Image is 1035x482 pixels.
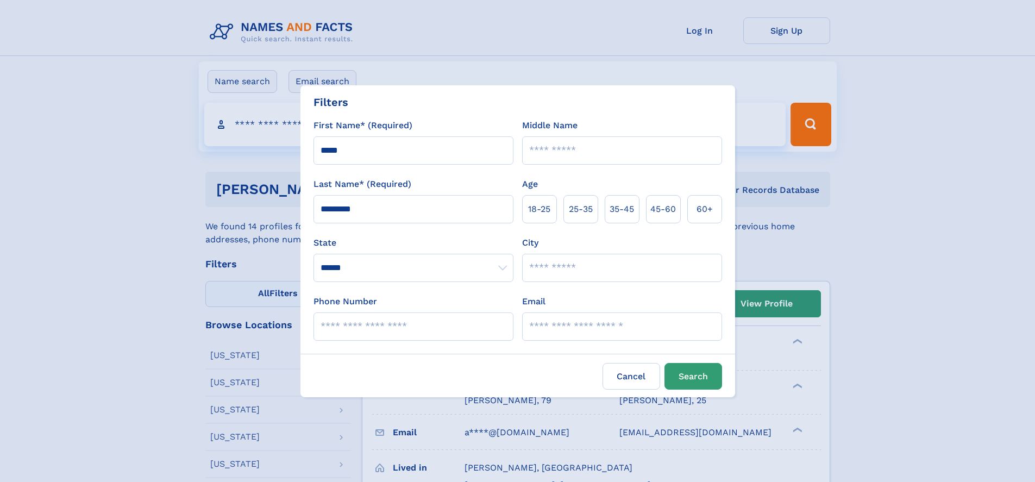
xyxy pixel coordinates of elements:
[522,119,578,132] label: Middle Name
[603,363,660,390] label: Cancel
[313,236,513,249] label: State
[522,178,538,191] label: Age
[528,203,550,216] span: 18‑25
[313,119,412,132] label: First Name* (Required)
[569,203,593,216] span: 25‑35
[664,363,722,390] button: Search
[313,94,348,110] div: Filters
[522,295,545,308] label: Email
[650,203,676,216] span: 45‑60
[610,203,634,216] span: 35‑45
[313,178,411,191] label: Last Name* (Required)
[313,295,377,308] label: Phone Number
[522,236,538,249] label: City
[697,203,713,216] span: 60+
